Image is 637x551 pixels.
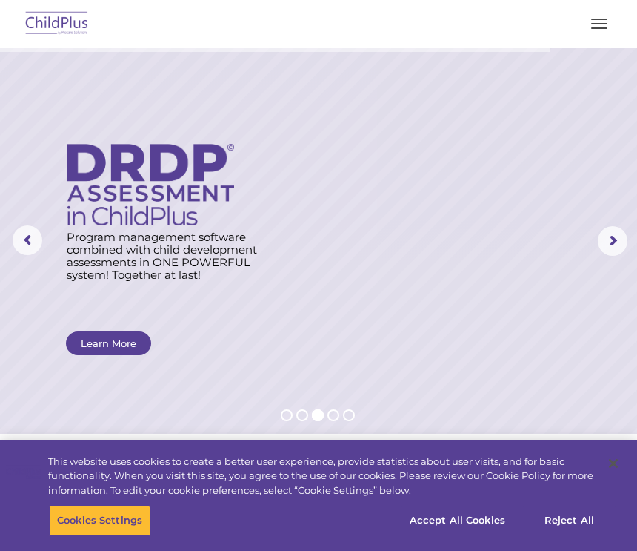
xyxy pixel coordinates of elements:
[67,231,270,281] rs-layer: Program management software combined with child development assessments in ONE POWERFUL system! T...
[48,455,593,498] div: This website uses cookies to create a better user experience, provide statistics about user visit...
[401,505,513,536] button: Accept All Cookies
[597,447,630,480] button: Close
[523,505,616,536] button: Reject All
[49,505,150,536] button: Cookies Settings
[22,7,92,42] img: ChildPlus by Procare Solutions
[67,144,234,225] img: DRDP Assessment in ChildPlus
[66,331,151,355] a: Learn More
